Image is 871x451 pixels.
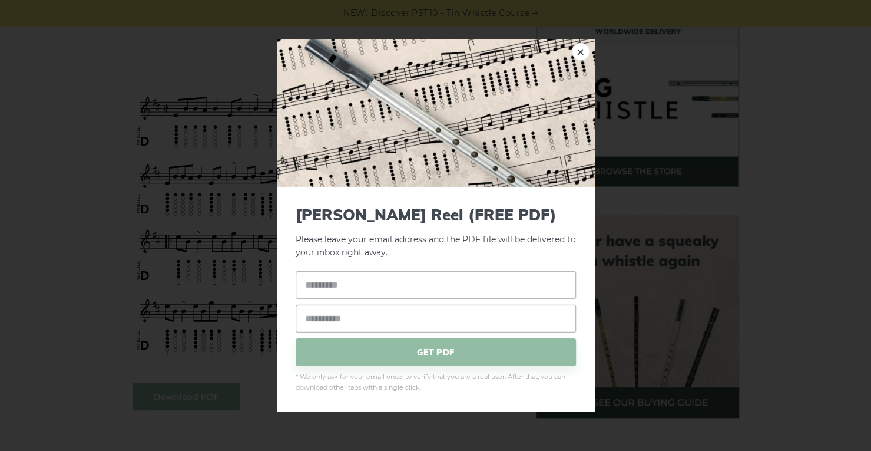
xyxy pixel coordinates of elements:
span: * We only ask for your email once, to verify that you are a real user. After that, you can downlo... [296,372,576,393]
img: Tin Whistle Tab Preview [277,39,595,186]
span: [PERSON_NAME] Reel (FREE PDF) [296,205,576,223]
a: × [572,42,590,60]
p: Please leave your email address and the PDF file will be delivered to your inbox right away. [296,205,576,259]
span: GET PDF [296,338,576,366]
